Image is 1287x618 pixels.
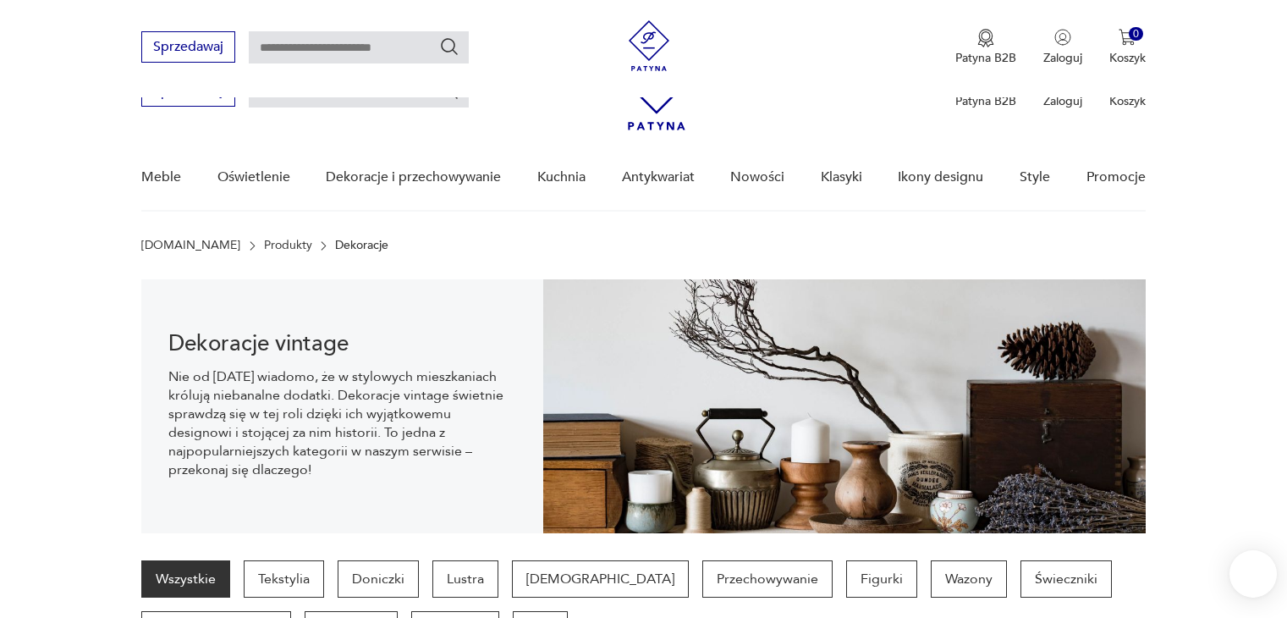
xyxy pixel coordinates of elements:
[977,29,994,47] img: Ikona medalu
[543,279,1146,533] img: 3afcf10f899f7d06865ab57bf94b2ac8.jpg
[217,145,290,210] a: Oświetlenie
[1054,29,1071,46] img: Ikonka użytkownika
[326,145,501,210] a: Dekoracje i przechowywanie
[898,145,983,210] a: Ikony designu
[338,560,419,598] a: Doniczki
[1119,29,1136,46] img: Ikona koszyka
[821,145,862,210] a: Klasyki
[955,93,1016,109] p: Patyna B2B
[1109,93,1146,109] p: Koszyk
[622,145,695,210] a: Antykwariat
[264,239,312,252] a: Produkty
[141,239,240,252] a: [DOMAIN_NAME]
[1086,145,1146,210] a: Promocje
[141,86,235,98] a: Sprzedawaj
[141,560,230,598] a: Wszystkie
[702,560,833,598] a: Przechowywanie
[141,145,181,210] a: Meble
[1109,50,1146,66] p: Koszyk
[432,560,498,598] a: Lustra
[537,145,586,210] a: Kuchnia
[1043,50,1082,66] p: Zaloguj
[1043,29,1082,66] button: Zaloguj
[730,145,784,210] a: Nowości
[955,29,1016,66] a: Ikona medaluPatyna B2B
[1020,560,1112,598] a: Świeczniki
[1129,27,1143,41] div: 0
[846,560,917,598] a: Figurki
[168,334,516,354] h1: Dekoracje vintage
[141,42,235,54] a: Sprzedawaj
[624,20,674,71] img: Patyna - sklep z meblami i dekoracjami vintage
[1109,29,1146,66] button: 0Koszyk
[955,29,1016,66] button: Patyna B2B
[168,367,516,479] p: Nie od [DATE] wiadomo, że w stylowych mieszkaniach królują niebanalne dodatki. Dekoracje vintage ...
[439,36,459,57] button: Szukaj
[244,560,324,598] a: Tekstylia
[1043,93,1082,109] p: Zaloguj
[1020,145,1050,210] a: Style
[512,560,689,598] a: [DEMOGRAPHIC_DATA]
[141,31,235,63] button: Sprzedawaj
[931,560,1007,598] a: Wazony
[335,239,388,252] p: Dekoracje
[955,50,1016,66] p: Patyna B2B
[1229,550,1277,598] iframe: Smartsupp widget button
